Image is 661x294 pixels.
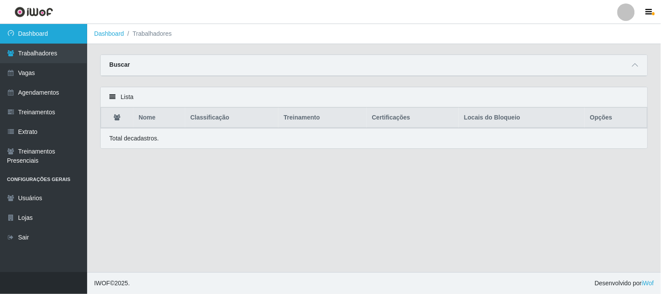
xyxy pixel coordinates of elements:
th: Treinamento [278,108,367,128]
img: CoreUI Logo [14,7,53,17]
li: Trabalhadores [124,29,172,38]
th: Opções [585,108,647,128]
th: Certificações [367,108,459,128]
nav: breadcrumb [87,24,661,44]
div: Lista [101,87,647,107]
th: Classificação [185,108,278,128]
span: © 2025 . [94,279,130,288]
a: iWof [642,280,654,287]
p: Total de cadastros. [109,134,159,143]
a: Dashboard [94,30,124,37]
th: Nome [133,108,185,128]
span: Desenvolvido por [595,279,654,288]
span: IWOF [94,280,110,287]
strong: Buscar [109,61,130,68]
th: Locais do Bloqueio [459,108,585,128]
